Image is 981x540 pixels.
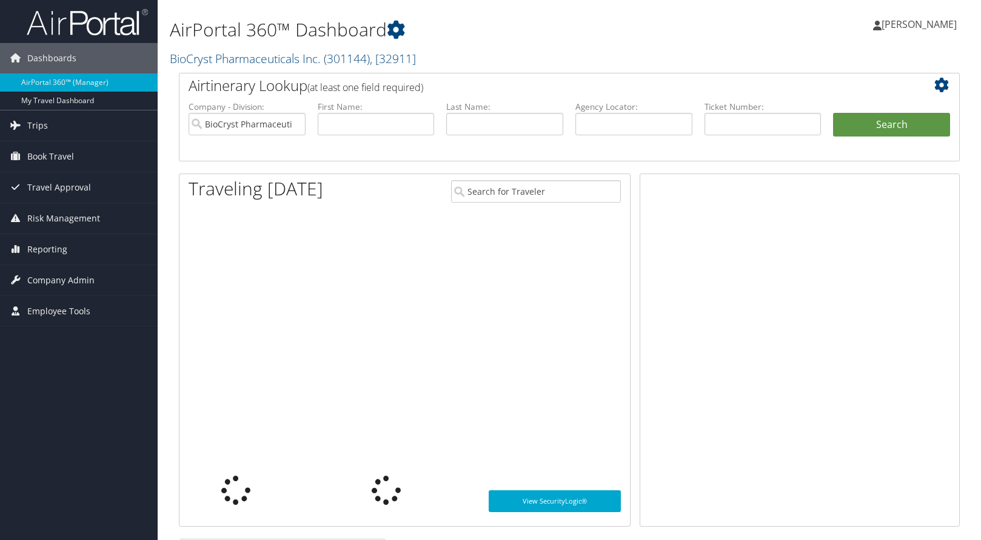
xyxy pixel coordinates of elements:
[27,296,90,326] span: Employee Tools
[833,113,950,137] button: Search
[27,8,148,36] img: airportal-logo.png
[324,50,370,67] span: ( 301144 )
[27,203,100,234] span: Risk Management
[27,265,95,295] span: Company Admin
[189,75,885,96] h2: Airtinerary Lookup
[189,101,306,113] label: Company - Division:
[446,101,563,113] label: Last Name:
[575,101,692,113] label: Agency Locator:
[370,50,416,67] span: , [ 32911 ]
[27,234,67,265] span: Reporting
[705,101,822,113] label: Ticket Number:
[27,172,91,203] span: Travel Approval
[489,490,621,512] a: View SecurityLogic®
[451,180,621,203] input: Search for Traveler
[318,101,435,113] label: First Name:
[307,81,423,94] span: (at least one field required)
[27,43,76,73] span: Dashboards
[882,18,957,31] span: [PERSON_NAME]
[189,176,323,201] h1: Traveling [DATE]
[170,50,416,67] a: BioCryst Pharmaceuticals Inc.
[170,17,703,42] h1: AirPortal 360™ Dashboard
[27,141,74,172] span: Book Travel
[27,110,48,141] span: Trips
[873,6,969,42] a: [PERSON_NAME]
